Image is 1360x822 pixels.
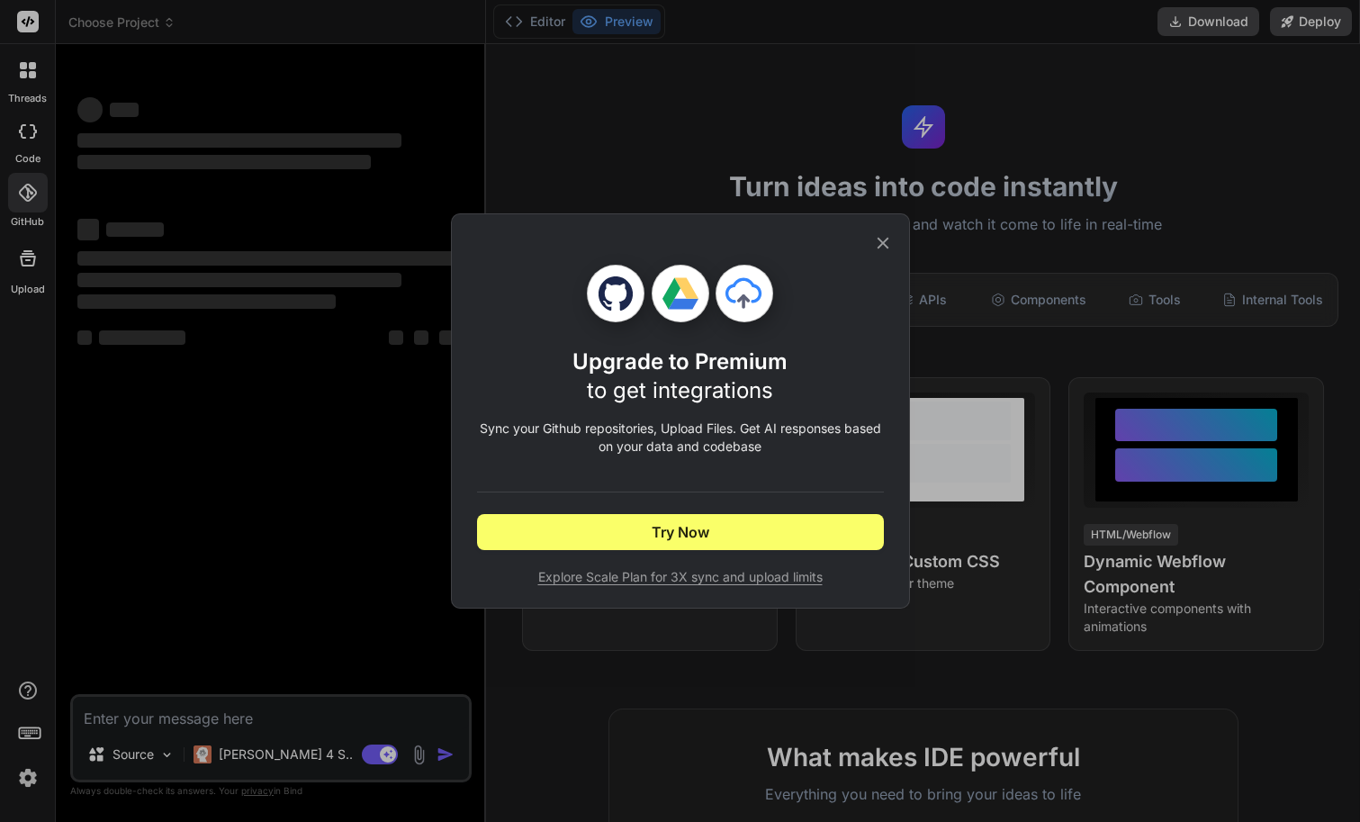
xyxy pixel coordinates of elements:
[477,568,884,586] span: Explore Scale Plan for 3X sync and upload limits
[652,521,709,543] span: Try Now
[477,420,884,456] p: Sync your Github repositories, Upload Files. Get AI responses based on your data and codebase
[572,348,788,405] h1: Upgrade to Premium
[477,514,884,550] button: Try Now
[587,377,773,403] span: to get integrations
